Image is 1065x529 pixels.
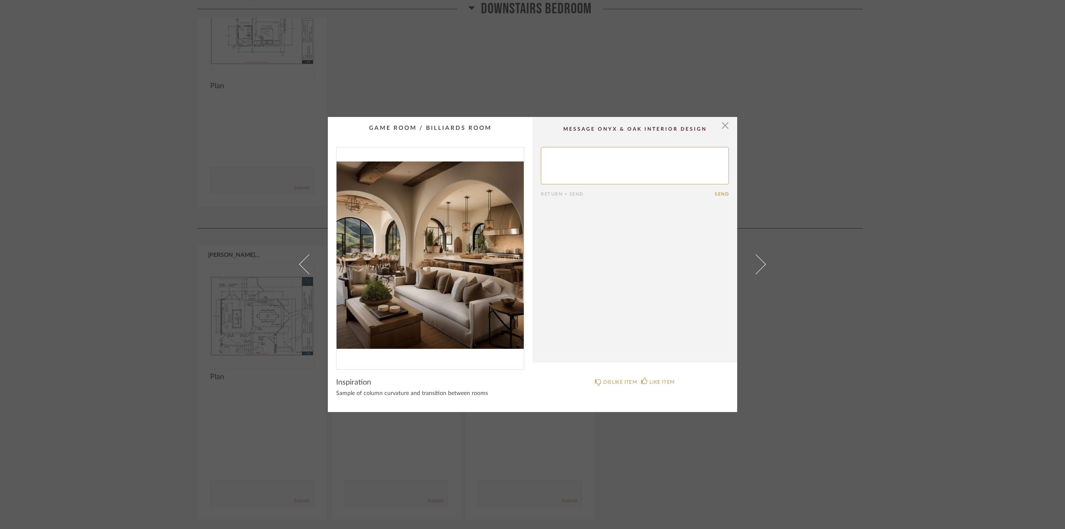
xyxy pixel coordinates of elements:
[541,191,715,197] div: Return = Send
[337,147,524,363] img: e934b3d3-431d-4f5b-9eb0-2b6aeb000270_1000x1000.jpg
[649,378,674,386] div: LIKE ITEM
[717,117,733,134] button: Close
[715,191,729,197] button: Send
[336,390,524,397] div: Sample of column curvature and transition between rooms
[336,378,371,387] span: Inspiration
[337,147,524,363] div: 0
[603,378,637,386] div: DISLIKE ITEM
